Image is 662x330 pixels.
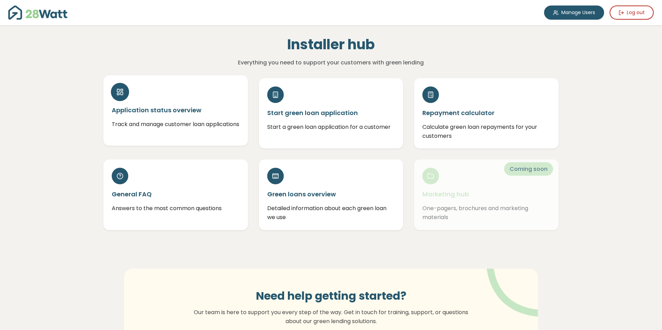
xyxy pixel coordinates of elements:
[422,204,550,221] p: One-pagers, brochures and marketing materials
[422,190,550,198] h5: Marketing hub
[504,162,553,176] span: Coming soon
[267,204,395,221] p: Detailed information about each green loan we use
[181,36,481,53] h1: Installer hub
[181,58,481,67] p: Everything you need to support your customers with green lending
[469,250,559,317] img: vector
[8,6,67,20] img: 28Watt
[610,6,654,20] button: Log out
[267,123,395,132] p: Start a green loan application for a customer
[112,106,240,114] h5: Application status overview
[190,289,472,302] h3: Need help getting started?
[267,190,395,198] h5: Green loans overview
[112,190,240,198] h5: General FAQ
[112,204,240,213] p: Answers to the most common questions
[422,109,550,117] h5: Repayment calculator
[112,120,240,129] p: Track and manage customer loan applications
[422,123,550,140] p: Calculate green loan repayments for your customers
[544,6,604,20] a: Manage Users
[190,308,472,326] p: Our team is here to support you every step of the way. Get in touch for training, support, or que...
[267,109,395,117] h5: Start green loan application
